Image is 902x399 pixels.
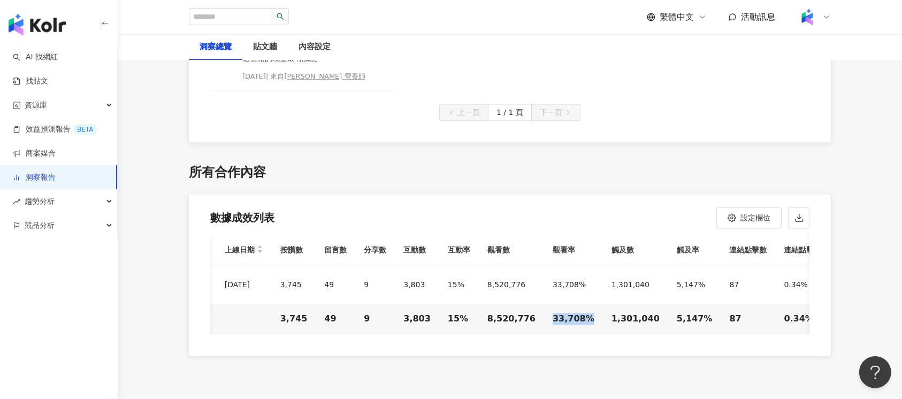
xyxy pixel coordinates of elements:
[299,41,331,53] div: 內容設定
[721,235,776,265] th: 連結點擊數
[730,313,767,325] div: 87
[189,164,266,182] div: 所有合作內容
[364,278,386,291] div: 9
[531,104,580,121] button: 下一頁
[13,76,48,87] a: 找貼文
[439,104,488,121] button: 上一頁
[13,172,56,183] a: 洞察報告
[216,235,272,265] th: 上線日期
[355,235,395,265] th: 分享數
[25,189,55,213] span: 趨勢分析
[324,278,347,291] div: 49
[403,278,431,291] div: 3,803
[25,93,47,117] span: 資源庫
[439,235,479,265] th: 互動率
[544,235,603,265] th: 觀看率
[797,7,817,27] img: Kolr%20app%20icon%20%281%29.png
[776,235,830,265] th: 連結點擊率
[13,198,20,205] span: rise
[324,313,347,325] div: 49
[553,278,594,291] div: 33,708%
[13,148,56,159] a: 商案媒合
[448,278,470,291] div: 15%
[487,313,536,325] div: 8,520,776
[253,41,277,53] div: 貼文牆
[25,213,55,237] span: 競品分析
[677,278,713,291] div: 5,147%
[553,313,594,325] div: 33,708%
[403,313,431,325] div: 3,803
[364,313,386,325] div: 9
[210,210,274,225] div: 數據成效列表
[611,278,660,291] div: 1,301,040
[277,13,284,20] span: search
[13,124,97,135] a: 效益預測報告BETA
[225,243,255,256] span: 上線日期
[448,313,470,325] div: 15%
[741,12,775,22] span: 活動訊息
[660,11,694,23] span: 繁體中文
[395,235,439,265] th: 互動數
[784,278,822,291] div: 0.34%
[740,213,770,222] span: 設定欄位
[488,104,532,121] button: 1 / 1 頁
[13,52,58,63] a: searchAI 找網紅
[9,14,66,35] img: logo
[487,278,536,291] div: 8,520,776
[611,313,660,325] div: 1,301,040
[316,235,355,265] th: 留言數
[859,356,891,388] iframe: Help Scout Beacon - Open
[280,313,308,325] div: 3,745
[479,235,544,265] th: 觀看數
[716,207,782,228] button: 設定欄位
[200,41,232,53] div: 洞察總覽
[668,235,721,265] th: 觸及率
[225,278,263,291] div: [DATE]
[242,71,372,82] div: [DATE] | 來自
[280,278,308,291] div: 3,745
[784,313,822,325] div: 0.34%
[603,235,668,265] th: 觸及數
[730,278,767,291] div: 87
[285,71,365,82] div: [PERSON_NAME] 營養師
[272,235,316,265] th: 按讚數
[677,313,713,325] div: 5,147%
